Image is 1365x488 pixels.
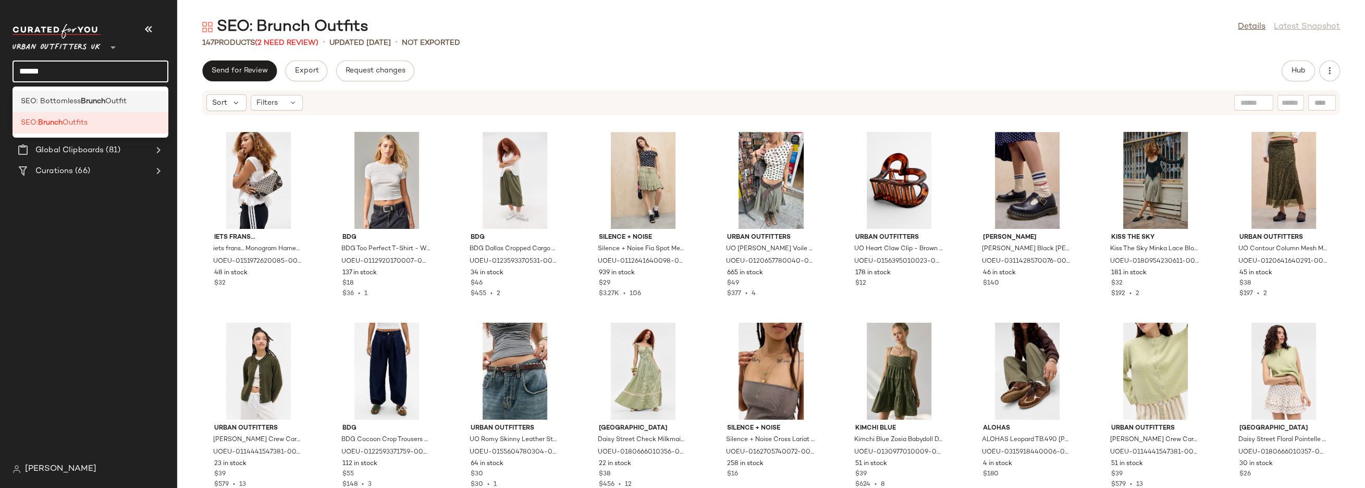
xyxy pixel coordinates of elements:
[1103,323,1208,420] img: 0114441547381_034_b
[727,459,764,469] span: 258 in stock
[880,481,884,488] span: 8
[214,459,247,469] span: 23 in stock
[345,67,405,75] span: Request changes
[598,245,686,254] span: Silence + Noise Fia Spot Mesh Top - Black L at Urban Outfitters
[854,448,942,457] span: UOEU-0130977010009-000-038
[598,448,686,457] span: UOEU-0180666010356-000-030
[855,279,866,288] span: $12
[1111,481,1126,488] span: $579
[982,448,1071,457] span: UOEU-0315918440006-000-020
[202,60,277,81] button: Send for Review
[342,290,354,297] span: $36
[202,17,368,38] div: SEO: Brunch Outfits
[1239,279,1251,288] span: $38
[983,269,1016,278] span: 46 in stock
[13,35,101,54] span: Urban Outfitters UK
[591,132,696,229] img: 0112641640098_001_b
[1111,459,1143,469] span: 51 in stock
[342,233,431,242] span: BDG
[471,290,486,297] span: $455
[239,481,246,488] span: 13
[614,481,625,488] span: •
[855,470,866,479] span: $39
[334,323,439,420] img: 0122593371759_094_a2
[983,470,999,479] span: $180
[342,481,358,488] span: $148
[630,290,641,297] span: 106
[1231,323,1336,420] img: 0180666010357_012_b
[1125,290,1136,297] span: •
[212,97,227,108] span: Sort
[229,481,239,488] span: •
[599,233,687,242] span: Silence + Noise
[334,132,439,229] img: 0112920170007_010_b
[329,38,391,48] p: updated [DATE]
[726,245,815,254] span: UO [PERSON_NAME] Voile Midi Skirt - Khaki 2XS at Urban Outfitters
[854,245,942,254] span: UO Heart Claw Clip - Brown ALL at Urban Outfitters
[982,435,1071,445] span: ALOHAS Leopard TB.490 [PERSON_NAME] Trainers - Brown Shoe UK 6 at Urban Outfitters
[741,290,752,297] span: •
[213,257,302,266] span: UOEU-0151972620085-000-020
[846,132,952,229] img: 0156395010023_020_a2
[1103,132,1208,229] img: 0180954230611_001_a2
[599,290,619,297] span: $3.27K
[1291,67,1306,75] span: Hub
[214,424,303,433] span: Urban Outfitters
[1111,279,1123,288] span: $32
[256,97,278,108] span: Filters
[395,36,398,49] span: •
[1239,424,1328,433] span: [GEOGRAPHIC_DATA]
[471,233,559,242] span: BDG
[73,165,90,177] span: (66)
[341,435,430,445] span: BDG Cocoon Crop Trousers - Rinsed Denim 29 at Urban Outfitters
[727,269,763,278] span: 665 in stock
[368,481,372,488] span: 3
[21,96,81,107] span: SEO: Bottomless
[1238,257,1327,266] span: UOEU-0120641640291-000-030
[855,269,890,278] span: 178 in stock
[104,144,120,156] span: (81)
[599,269,635,278] span: 939 in stock
[1239,233,1328,242] span: Urban Outfitters
[471,470,483,479] span: $30
[983,279,999,288] span: $140
[855,424,943,433] span: Kimchi Blue
[619,290,630,297] span: •
[462,323,568,420] img: 0155604780304_021_b
[470,435,558,445] span: UO Romy Skinny Leather Studded Belt - Chocolate M/L at Urban Outfitters
[21,117,38,128] span: SEO:
[471,459,503,469] span: 64 in stock
[1238,21,1265,33] a: Details
[1231,132,1336,229] img: 0120641640291_030_a2
[1239,470,1251,479] span: $26
[471,279,483,288] span: $46
[726,448,815,457] span: UOEU-0162705740072-000-070
[591,323,696,420] img: 0180666010356_030_a2
[206,132,311,229] img: 0151972620085_020_m
[1253,290,1263,297] span: •
[1126,481,1136,488] span: •
[727,470,738,479] span: $16
[211,67,268,75] span: Send for Review
[1238,245,1327,254] span: UO Contour Column Mesh Maxi Skirt - Green XS at Urban Outfitters
[719,323,824,420] img: 0162705740072_070_m
[323,36,325,49] span: •
[364,290,367,297] span: 1
[462,132,568,229] img: 0123593370531_036_b
[1239,290,1253,297] span: $197
[470,257,558,266] span: UOEU-0123593370531-000-036
[206,323,311,420] img: 0114441547381_036_b
[982,245,1071,254] span: [PERSON_NAME] Black [PERSON_NAME] T-Bar [PERSON_NAME] [PERSON_NAME] Shoes - Black UK 6 at Urban O...
[342,269,377,278] span: 137 in stock
[81,96,105,107] b: Brunch
[726,435,815,445] span: Silence + Noise Cross Lariat Necklace - Gold at Urban Outfitters
[202,38,318,48] div: Products
[727,233,816,242] span: Urban Outfitters
[870,481,880,488] span: •
[726,257,815,266] span: UOEU-0120657780040-000-036
[25,463,96,475] span: [PERSON_NAME]
[285,60,327,81] button: Export
[727,424,816,433] span: Silence + Noise
[402,38,460,48] p: Not Exported
[855,233,943,242] span: Urban Outfitters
